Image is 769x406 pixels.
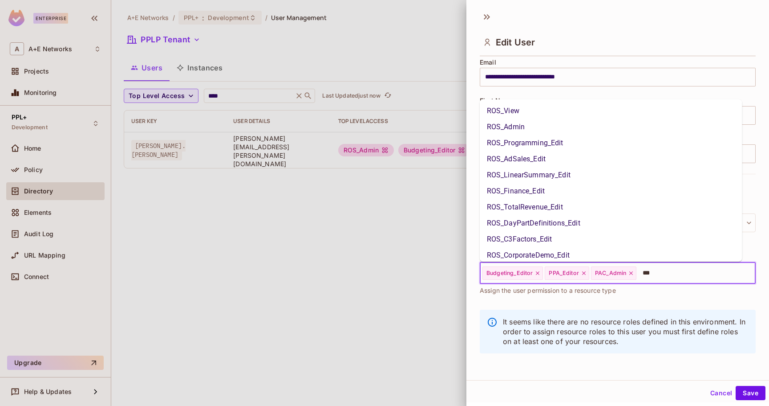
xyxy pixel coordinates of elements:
[480,59,496,66] span: Email
[480,119,742,135] li: ROS_Admin
[480,135,742,151] li: ROS_Programming_Edit
[480,151,742,167] li: ROS_AdSales_Edit
[545,267,589,280] div: PPA_Editor
[736,386,765,400] button: Save
[549,270,579,277] span: PPA_Editor
[480,215,742,231] li: ROS_DayPartDefinitions_Edit
[496,37,535,48] span: Edit User
[751,272,753,274] button: Close
[480,183,742,199] li: ROS_Finance_Edit
[480,97,513,104] span: First Name
[480,167,742,183] li: ROS_LinearSummary_Edit
[595,270,626,277] span: PAC_Admin
[482,267,543,280] div: Budgeting_Editor
[591,267,636,280] div: PAC_Admin
[503,317,749,346] p: It seems like there are no resource roles defined in this environment. In order to assign resourc...
[486,270,533,277] span: Budgeting_Editor
[480,103,742,119] li: ROS_View
[480,231,742,247] li: ROS_C3Factors_Edit
[480,286,616,295] span: Assign the user permission to a resource type
[480,199,742,215] li: ROS_TotalRevenue_Edit
[480,247,742,263] li: ROS_CorporateDemo_Edit
[707,386,736,400] button: Cancel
